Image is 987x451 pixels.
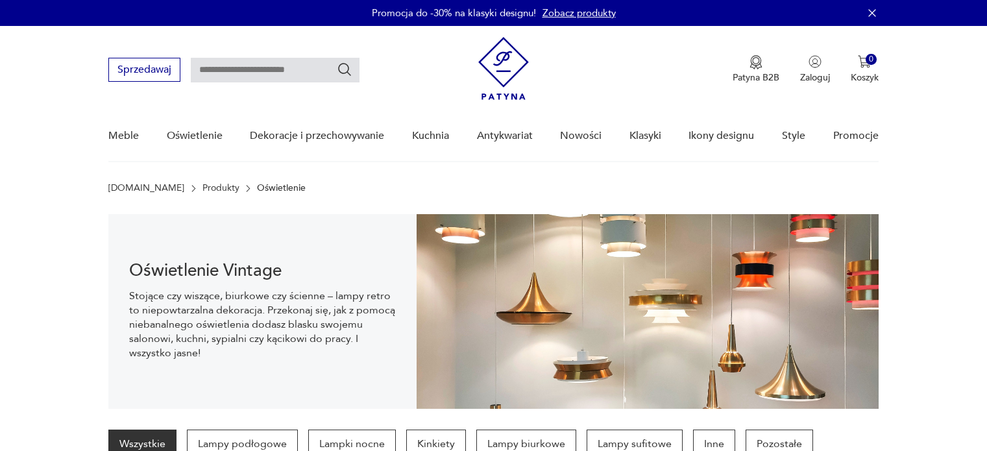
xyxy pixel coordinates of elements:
a: Promocje [833,111,879,161]
p: Promocja do -30% na klasyki designu! [372,6,536,19]
p: Oświetlenie [257,183,306,193]
img: Oświetlenie [417,214,879,409]
p: Patyna B2B [733,71,779,84]
button: 0Koszyk [851,55,879,84]
a: Meble [108,111,139,161]
img: Ikona koszyka [858,55,871,68]
a: Sprzedawaj [108,66,180,75]
a: Dekoracje i przechowywanie [250,111,384,161]
a: Kuchnia [412,111,449,161]
a: Zobacz produkty [542,6,616,19]
a: [DOMAIN_NAME] [108,183,184,193]
button: Sprzedawaj [108,58,180,82]
button: Patyna B2B [733,55,779,84]
h1: Oświetlenie Vintage [129,263,396,278]
button: Zaloguj [800,55,830,84]
img: Ikona medalu [749,55,762,69]
p: Stojące czy wiszące, biurkowe czy ścienne – lampy retro to niepowtarzalna dekoracja. Przekonaj si... [129,289,396,360]
a: Nowości [560,111,602,161]
a: Antykwariat [477,111,533,161]
img: Patyna - sklep z meblami i dekoracjami vintage [478,37,529,100]
a: Klasyki [629,111,661,161]
a: Produkty [202,183,239,193]
a: Style [782,111,805,161]
button: Szukaj [337,62,352,77]
a: Ikony designu [688,111,754,161]
a: Oświetlenie [167,111,223,161]
p: Zaloguj [800,71,830,84]
a: Ikona medaluPatyna B2B [733,55,779,84]
div: 0 [866,54,877,65]
p: Koszyk [851,71,879,84]
img: Ikonka użytkownika [809,55,822,68]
